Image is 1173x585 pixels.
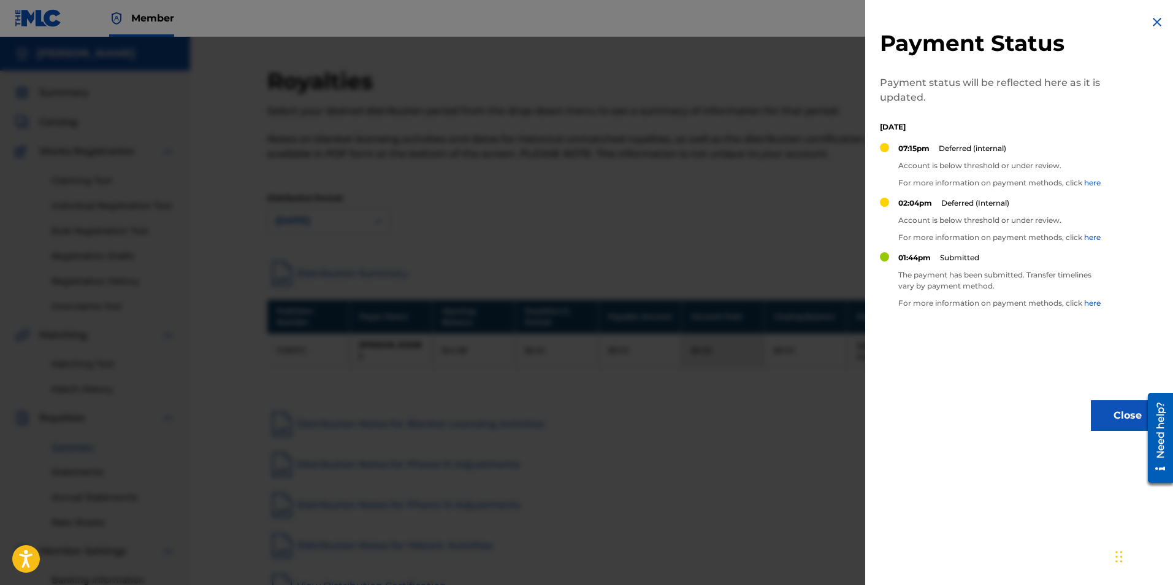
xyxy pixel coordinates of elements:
p: Submitted [940,252,979,263]
span: Member [131,11,174,25]
p: Deferred (internal) [939,143,1006,154]
img: Top Rightsholder [109,11,124,26]
p: [DATE] [880,122,1107,133]
h2: Payment Status [880,29,1107,57]
p: Payment status will be reflected here as it is updated. [880,76,1107,105]
p: Account is below threshold or under review. [898,215,1101,226]
p: For more information on payment methods, click [898,298,1107,309]
p: 01:44pm [898,252,931,263]
iframe: Resource Center [1139,389,1173,487]
img: MLC Logo [15,9,62,27]
p: For more information on payment methods, click [898,177,1101,188]
div: Arrastrar [1115,538,1123,575]
p: 07:15pm [898,143,930,154]
a: here [1084,298,1101,308]
iframe: Chat Widget [1112,526,1173,585]
p: Account is below threshold or under review. [898,160,1101,171]
p: The payment has been submitted. Transfer timelines vary by payment method. [898,269,1107,292]
div: Widget de chat [1112,526,1173,585]
a: here [1084,233,1101,242]
button: Close [1091,400,1164,431]
a: here [1084,178,1101,187]
p: Deferred (Internal) [941,198,1009,209]
p: 02:04pm [898,198,932,209]
p: For more information on payment methods, click [898,232,1101,243]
